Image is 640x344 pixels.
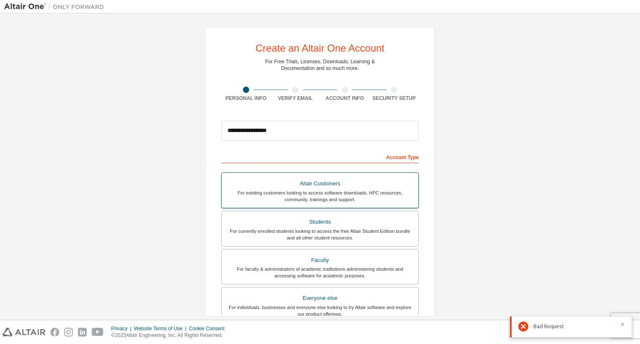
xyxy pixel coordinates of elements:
[221,95,271,102] div: Personal Info
[111,325,134,332] div: Privacy
[92,328,104,337] img: youtube.svg
[4,2,108,11] img: Altair One
[227,254,413,266] div: Faculty
[370,95,419,102] div: Security Setup
[2,328,45,337] img: altair_logo.svg
[64,328,73,337] img: instagram.svg
[227,178,413,189] div: Altair Customers
[50,328,59,337] img: facebook.svg
[221,150,419,163] div: Account Type
[111,332,230,339] p: © 2025 Altair Engineering, Inc. All Rights Reserved.
[227,304,413,317] div: For individuals, businesses and everyone else looking to try Altair software and explore our prod...
[227,266,413,279] div: For faculty & administrators of academic institutions administering students and accessing softwa...
[227,292,413,304] div: Everyone else
[271,95,320,102] div: Verify Email
[265,58,375,72] div: For Free Trials, Licenses, Downloads, Learning & Documentation and so much more.
[320,95,370,102] div: Account Info
[78,328,87,337] img: linkedin.svg
[227,216,413,228] div: Students
[255,43,385,53] div: Create an Altair One Account
[134,325,189,332] div: Website Terms of Use
[227,189,413,203] div: For existing customers looking to access software downloads, HPC resources, community, trainings ...
[227,228,413,241] div: For currently enrolled students looking to access the free Altair Student Edition bundle and all ...
[533,323,564,330] span: Bad Request
[189,325,229,332] div: Cookie Consent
